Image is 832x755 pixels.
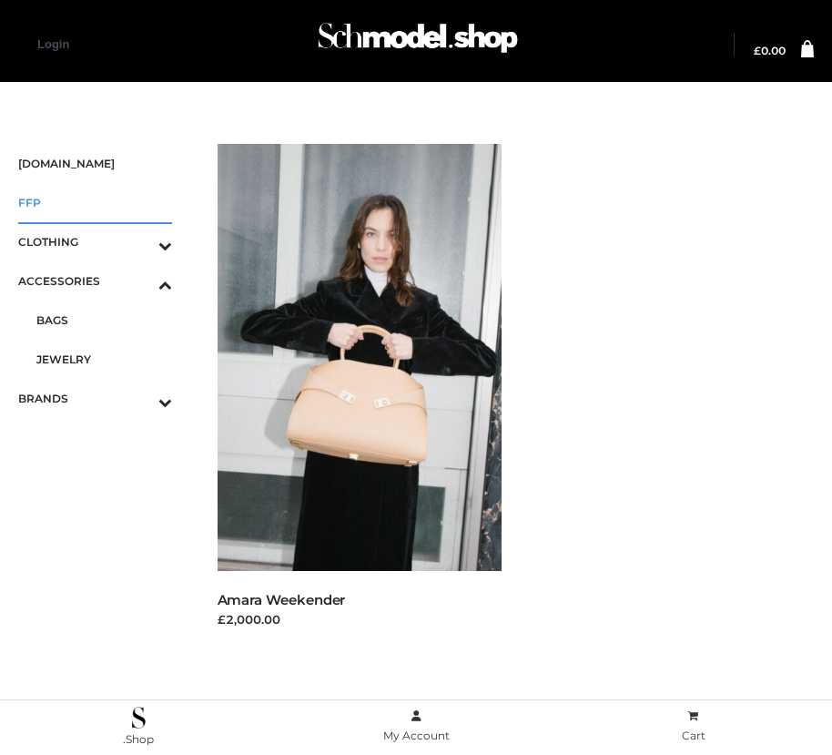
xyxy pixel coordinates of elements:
span: JEWELRY [36,349,172,370]
span: £ [754,44,761,57]
div: £2,000.00 [218,610,502,628]
a: CLOTHINGToggle Submenu [18,222,172,261]
a: Schmodel Admin 964 [309,15,523,75]
a: FFP [18,183,172,222]
a: Cart [554,706,832,747]
bdi: 0.00 [754,44,786,57]
button: Toggle Submenu [108,379,172,418]
button: Toggle Submenu [108,222,172,261]
span: BRANDS [18,388,172,409]
span: BAGS [36,310,172,331]
span: .Shop [123,732,154,746]
a: My Account [278,706,555,747]
img: Schmodel Admin 964 [313,10,523,75]
button: Toggle Submenu [108,261,172,301]
span: CLOTHING [18,231,172,252]
span: ACCESSORIES [18,270,172,291]
img: .Shop [132,707,146,729]
span: FFP [18,192,172,213]
span: [DOMAIN_NAME] [18,153,172,174]
span: Cart [682,729,705,742]
a: Amara Weekender [218,591,346,608]
a: £0.00 [754,46,786,56]
a: BAGS [36,301,172,340]
a: [DOMAIN_NAME] [18,144,172,183]
a: Login [37,37,69,51]
a: BRANDSToggle Submenu [18,379,172,418]
span: My Account [383,729,450,742]
a: ACCESSORIESToggle Submenu [18,261,172,301]
a: JEWELRY [36,340,172,379]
